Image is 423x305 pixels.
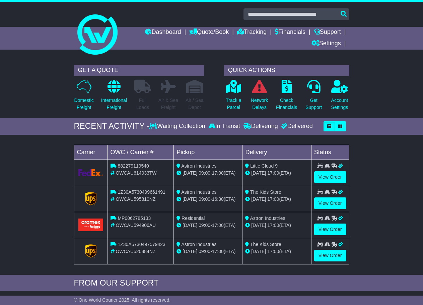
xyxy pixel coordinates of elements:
[267,196,279,202] span: 17:00
[158,97,178,111] p: Air & Sea Freight
[207,123,242,130] div: In Transit
[242,123,280,130] div: Delivering
[212,223,224,228] span: 17:00
[74,79,94,115] a: DomesticFreight
[314,250,346,261] a: View Order
[116,249,155,254] span: OWCAU520884NZ
[177,196,239,203] div: - (ETA)
[177,248,239,255] div: - (ETA)
[174,145,242,160] td: Pickup
[212,170,224,176] span: 17:00
[74,297,171,303] span: © One World Courier 2025. All rights reserved.
[242,145,311,160] td: Delivery
[182,216,205,221] span: Residential
[267,223,279,228] span: 17:00
[250,163,278,169] span: Little Cloud 9
[280,123,313,130] div: Delivered
[101,97,127,111] p: International Freight
[199,196,210,202] span: 09:00
[237,27,267,38] a: Tracking
[199,249,210,254] span: 09:00
[118,242,165,247] span: 1Z30A5730497579423
[118,216,151,221] span: MP0062785133
[74,97,94,111] p: Domestic Freight
[245,248,308,255] div: (ETA)
[250,216,285,221] span: Astron Industries
[251,223,266,228] span: [DATE]
[181,242,216,247] span: Astron Industries
[305,79,322,115] a: GetSupport
[314,224,346,235] a: View Order
[74,145,108,160] td: Carrier
[199,223,210,228] span: 09:00
[251,79,268,115] a: NetworkDelays
[250,189,281,195] span: The Kids Store
[224,65,349,76] div: QUICK ACTIONS
[108,145,174,160] td: OWC / Carrier #
[212,196,224,202] span: 16:30
[183,170,197,176] span: [DATE]
[149,123,207,130] div: Waiting Collection
[311,145,349,160] td: Status
[245,170,308,177] div: (ETA)
[225,79,241,115] a: Track aParcel
[251,170,266,176] span: [DATE]
[250,242,281,247] span: The Kids Store
[177,222,239,229] div: - (ETA)
[276,79,297,115] a: CheckFinancials
[189,27,229,38] a: Quote/Book
[226,97,241,111] p: Track a Parcel
[186,97,204,111] p: Air / Sea Depot
[331,79,349,115] a: AccountSettings
[101,79,127,115] a: InternationalFreight
[74,121,150,131] div: RECENT ACTIVITY -
[276,97,297,111] p: Check Financials
[212,249,224,254] span: 17:00
[85,192,96,205] img: GetCarrierServiceLogo
[251,249,266,254] span: [DATE]
[314,27,341,38] a: Support
[74,65,204,76] div: GET A QUOTE
[245,196,308,203] div: (ETA)
[245,222,308,229] div: (ETA)
[305,97,322,111] p: Get Support
[267,249,279,254] span: 17:00
[116,170,156,176] span: OWCAU614033TW
[177,170,239,177] div: - (ETA)
[331,97,348,111] p: Account Settings
[145,27,181,38] a: Dashboard
[116,223,156,228] span: OWCAU594906AU
[116,196,155,202] span: OWCAU595810NZ
[118,189,165,195] span: 1Z30A5730499661491
[78,169,103,176] img: GetCarrierServiceLogo
[74,278,349,288] div: FROM OUR SUPPORT
[183,196,197,202] span: [DATE]
[251,196,266,202] span: [DATE]
[183,249,197,254] span: [DATE]
[314,171,346,183] a: View Order
[267,170,279,176] span: 17:00
[181,163,216,169] span: Astron Industries
[181,189,216,195] span: Astron Industries
[199,170,210,176] span: 09:00
[251,97,268,111] p: Network Delays
[311,38,341,50] a: Settings
[78,219,103,231] img: Aramex.png
[183,223,197,228] span: [DATE]
[275,27,305,38] a: Financials
[314,197,346,209] a: View Order
[118,163,149,169] span: 882279119540
[85,244,96,258] img: GetCarrierServiceLogo
[134,97,151,111] p: Full Loads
